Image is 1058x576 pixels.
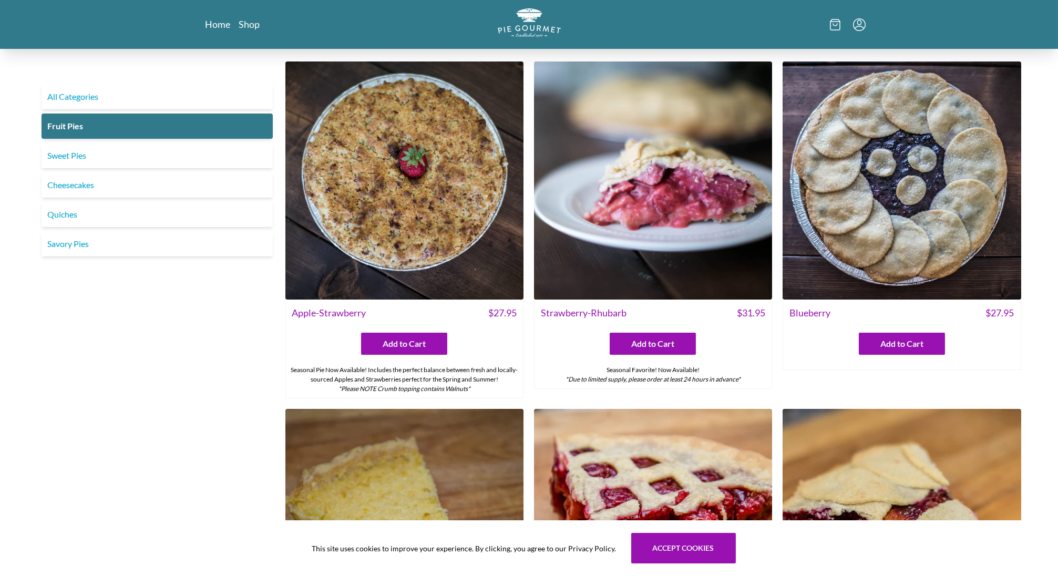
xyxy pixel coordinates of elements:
button: Add to Cart [361,333,447,355]
span: Add to Cart [631,337,674,350]
a: Logo [498,8,561,40]
div: Seasonal Pie Now Available! Includes the perfect balance between fresh and locally-sourced Apples... [286,361,523,398]
a: Home [206,18,231,30]
button: Add to Cart [859,333,945,355]
span: Apple-Strawberry [292,306,366,320]
button: Add to Cart [610,333,696,355]
a: Fruit Pies [42,114,273,139]
span: Strawberry-Rhubarb [541,306,626,320]
img: Blueberry [783,61,1021,300]
button: Accept cookies [631,533,736,563]
span: $ 31.95 [737,306,765,320]
div: Seasonal Favorite! Now Available! [535,361,772,388]
span: Add to Cart [880,337,923,350]
span: Add to Cart [383,337,426,350]
span: $ 27.95 [488,306,517,320]
img: logo [498,8,561,37]
img: Strawberry-Rhubarb [534,61,772,300]
span: This site uses cookies to improve your experience. By clicking, you agree to our Privacy Policy. [312,543,617,554]
img: Apple-Strawberry [285,61,523,300]
span: $ 27.95 [986,306,1014,320]
em: *Please NOTE Crumb topping contains Walnuts* [338,385,470,393]
a: Quiches [42,202,273,227]
a: Shop [239,18,260,30]
a: Savory Pies [42,231,273,256]
em: *Due to limited supply, please order at least 24 hours in advance* [566,375,741,383]
a: Cheesecakes [42,172,273,198]
a: All Categories [42,84,273,109]
a: Sweet Pies [42,143,273,168]
button: Menu [853,18,866,31]
span: Blueberry [789,306,830,320]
